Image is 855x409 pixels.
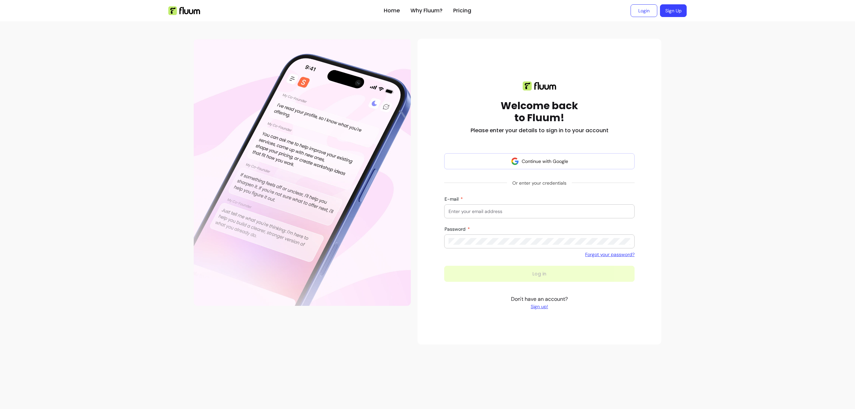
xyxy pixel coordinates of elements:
[168,6,200,15] img: Fluum Logo
[511,303,568,310] a: Sign up!
[511,295,568,310] p: Don't have an account?
[501,100,578,124] h1: Welcome back to Fluum!
[449,238,630,245] input: Password
[449,208,630,215] input: E-mail
[660,4,687,17] a: Sign Up
[631,4,657,17] a: Login
[194,39,411,306] div: Illustration of Fluum AI Co-Founder on a smartphone, showing AI chat guidance that helps freelanc...
[523,81,556,90] img: Fluum logo
[511,157,519,165] img: avatar
[453,7,471,15] a: Pricing
[471,127,609,135] h2: Please enter your details to sign in to your account
[444,153,635,169] button: Continue with Google
[410,7,443,15] a: Why Fluum?
[585,251,635,258] a: Forgot your password?
[507,177,572,189] span: Or enter your credentials
[445,196,460,202] span: E-mail
[384,7,400,15] a: Home
[445,226,467,232] span: Password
